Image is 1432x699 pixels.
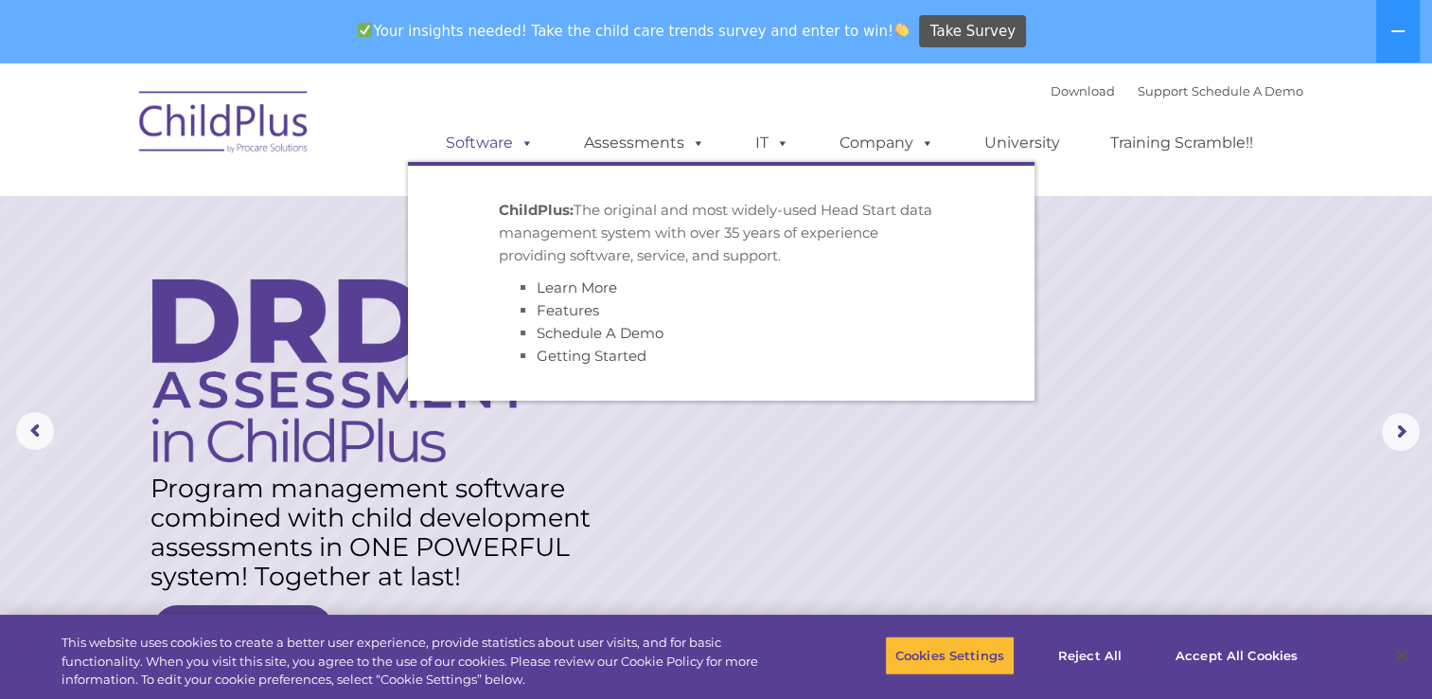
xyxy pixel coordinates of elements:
[153,605,333,654] a: Learn More
[62,634,787,690] div: This website uses cookies to create a better user experience, provide statistics about user visit...
[894,23,909,37] img: 👏
[350,12,917,49] span: Your insights needed! Take the child care trends survey and enter to win!
[930,15,1016,48] span: Take Survey
[537,324,663,342] a: Schedule A Demo
[537,301,599,319] a: Features
[821,124,953,162] a: Company
[130,78,319,172] img: ChildPlus by Procare Solutions
[1051,83,1115,99] a: Download
[965,124,1079,162] a: University
[427,124,553,162] a: Software
[263,203,344,217] span: Phone number
[1192,83,1303,99] a: Schedule A Demo
[152,278,528,462] img: DRDP Assessment in ChildPlus
[1138,83,1188,99] a: Support
[358,23,372,37] img: ✅
[1091,124,1272,162] a: Training Scramble!!
[565,124,724,162] a: Assessments
[499,201,574,219] strong: ChildPlus:
[499,199,944,267] p: The original and most widely-used Head Start data management system with over 35 years of experie...
[537,347,646,365] a: Getting Started
[537,278,617,296] a: Learn More
[919,15,1026,48] a: Take Survey
[885,636,1015,675] button: Cookies Settings
[150,474,609,591] rs-layer: Program management software combined with child development assessments in ONE POWERFUL system! T...
[1165,636,1308,675] button: Accept All Cookies
[263,125,321,139] span: Last name
[1051,83,1303,99] font: |
[1031,636,1149,675] button: Reject All
[736,124,808,162] a: IT
[1381,635,1423,676] button: Close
